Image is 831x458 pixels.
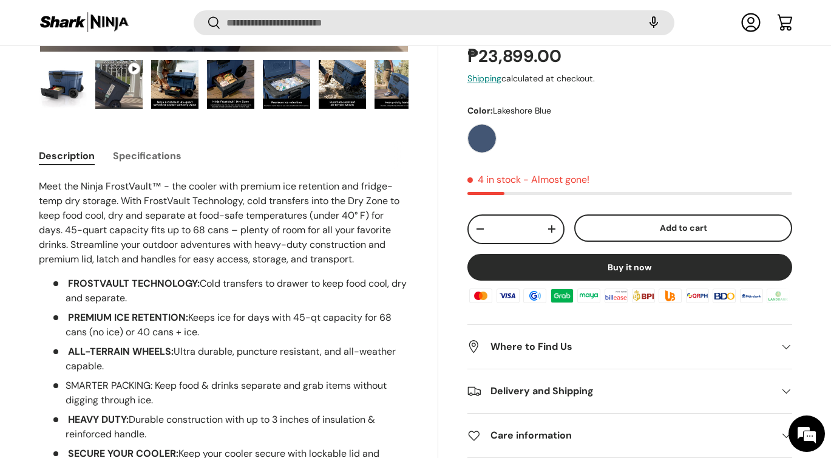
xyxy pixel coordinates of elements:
summary: Care information [467,414,792,457]
img: Ninja FrostVault™ 45qt Wheeled Cooler [207,60,254,109]
div: Minimize live chat window [199,6,228,35]
h2: Delivery and Shipping [467,384,773,398]
p: Meet the Ninja FrostVault™ - the cooler with premium ice retention and fridge-temp dry storage. W... [39,179,409,267]
textarea: Type your message and hit 'Enter' [6,332,231,374]
p: - Almost gone! [523,174,589,186]
span: Lakeshore Blue [493,105,551,116]
h2: Care information [467,428,773,443]
img: qrph [684,287,711,305]
img: bdo [711,287,738,305]
legend: Color: [467,104,551,117]
h2: Where to Find Us [467,340,773,354]
img: grabpay [549,287,575,305]
img: Ninja FrostVault™ 45qt Wheeled Cooler [151,60,198,109]
strong: ALL-TERRAIN WHEELS: [68,345,174,358]
img: Ninja FrostVault™ 45qt Wheeled Cooler [375,60,422,109]
img: billease [603,287,629,305]
li: Ultra durable, puncture resistant, and all-weather capable. [51,344,409,374]
img: bpi [629,287,656,305]
a: Shipping [467,73,501,84]
span: 4 in stock [467,174,521,186]
div: calculated at checkout. [467,72,792,85]
img: Ninja FrostVault™ 45qt Wheeled Cooler [95,60,143,109]
img: ninja-frost-vault-high-capacity-wheeled-cooler-full-view-sharkninja-philippines [39,60,87,109]
img: Shark Ninja Philippines [39,11,130,35]
summary: Where to Find Us [467,325,792,369]
button: Buy it now [467,254,792,281]
img: metrobank [738,287,765,305]
img: master [467,287,494,305]
speech-search-button: Search by voice [634,10,673,36]
strong: HEAVY DUTY: [68,413,129,426]
img: Ninja FrostVault™ 45qt Wheeled Cooler [263,60,310,109]
li: Cold transfers to drawer to keep food cool, dry and separate. [51,276,409,306]
li: Keeps ice for days with 45-qt capacity for 68 cans (no ice) or 40 cans + ice. [51,310,409,340]
li: SMARTER PACKING: Keep food & drinks separate and grab items without digging through ice. [51,378,409,408]
img: landbank [765,287,792,305]
img: ubp [657,287,683,305]
summary: Delivery and Shipping [467,369,792,413]
strong: ₱23,899.00 [467,46,565,68]
img: visa [495,287,521,305]
button: Description [39,142,95,169]
div: Chat with us now [63,68,204,84]
button: Specifications [113,142,181,169]
strong: FROSTVAULT TECHNOLOGY: [68,277,200,290]
li: Durable construction with up to 3 inches of insulation & reinforced handle. [51,412,409,442]
strong: PREMIUM ICE RETENTION: [68,311,188,324]
img: gcash [521,287,548,305]
span: We're online! [70,153,168,276]
button: Add to cart [574,215,792,242]
img: maya [575,287,602,305]
img: Ninja FrostVault™ 45qt Wheeled Cooler [319,60,366,109]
